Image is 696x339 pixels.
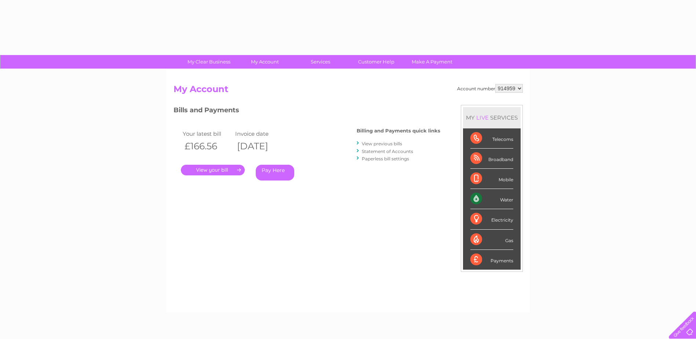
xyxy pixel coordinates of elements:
[470,230,513,250] div: Gas
[475,114,490,121] div: LIVE
[470,128,513,149] div: Telecoms
[463,107,521,128] div: MY SERVICES
[290,55,351,69] a: Services
[181,129,234,139] td: Your latest bill
[256,165,294,181] a: Pay Here
[470,169,513,189] div: Mobile
[174,105,440,118] h3: Bills and Payments
[234,55,295,69] a: My Account
[457,84,523,93] div: Account number
[362,141,402,146] a: View previous bills
[174,84,523,98] h2: My Account
[402,55,462,69] a: Make A Payment
[181,139,234,154] th: £166.56
[362,149,413,154] a: Statement of Accounts
[233,129,286,139] td: Invoice date
[233,139,286,154] th: [DATE]
[470,209,513,229] div: Electricity
[181,165,245,175] a: .
[470,250,513,270] div: Payments
[362,156,409,161] a: Paperless bill settings
[470,149,513,169] div: Broadband
[346,55,407,69] a: Customer Help
[357,128,440,134] h4: Billing and Payments quick links
[470,189,513,209] div: Water
[179,55,239,69] a: My Clear Business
